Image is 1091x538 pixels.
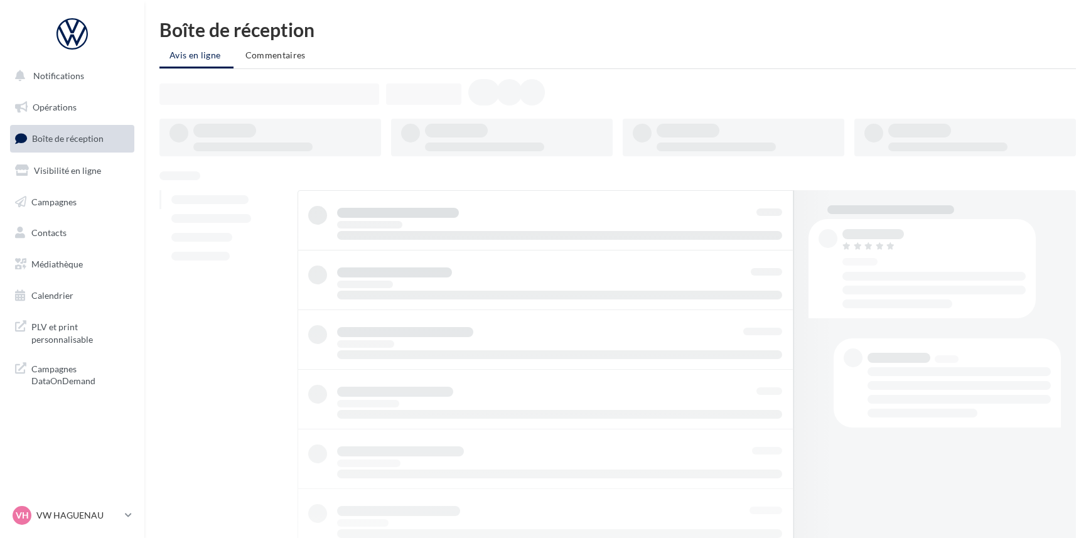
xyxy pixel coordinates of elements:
[8,282,137,309] a: Calendrier
[245,50,306,60] span: Commentaires
[8,158,137,184] a: Visibilité en ligne
[31,360,129,387] span: Campagnes DataOnDemand
[31,196,77,207] span: Campagnes
[31,318,129,345] span: PLV et print personnalisable
[33,102,77,112] span: Opérations
[36,509,120,522] p: VW HAGUENAU
[8,63,132,89] button: Notifications
[31,259,83,269] span: Médiathèque
[8,94,137,121] a: Opérations
[8,355,137,392] a: Campagnes DataOnDemand
[34,165,101,176] span: Visibilité en ligne
[16,509,29,522] span: VH
[159,20,1076,39] div: Boîte de réception
[31,227,67,238] span: Contacts
[8,220,137,246] a: Contacts
[10,503,134,527] a: VH VW HAGUENAU
[33,70,84,81] span: Notifications
[8,313,137,350] a: PLV et print personnalisable
[8,251,137,277] a: Médiathèque
[8,125,137,152] a: Boîte de réception
[31,290,73,301] span: Calendrier
[32,133,104,144] span: Boîte de réception
[8,189,137,215] a: Campagnes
